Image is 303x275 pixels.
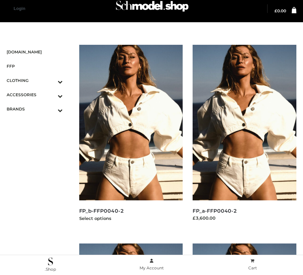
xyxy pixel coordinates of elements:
a: FP_a-FFP0040-2 [193,208,237,214]
button: Toggle Submenu [39,102,63,116]
a: FP_b-FFP0040-2 [79,208,124,214]
a: CLOTHINGToggle Submenu [7,73,63,88]
div: £3,600.00 [193,215,296,221]
a: ACCESSORIESToggle Submenu [7,88,63,102]
a: My Account [101,257,202,272]
span: ACCESSORIES [7,91,63,99]
a: £0.00 [274,9,286,13]
span: CLOTHING [7,77,63,84]
a: [DOMAIN_NAME] [7,45,63,59]
a: BRANDSToggle Submenu [7,102,63,116]
span: My Account [140,265,164,270]
button: Toggle Submenu [39,73,63,88]
button: Toggle Submenu [39,88,63,102]
span: FFP [7,62,63,70]
span: .Shop [45,267,56,272]
span: Cart [248,265,257,270]
span: [DOMAIN_NAME] [7,48,63,56]
a: Select options [79,216,111,221]
span: £ [274,8,277,13]
span: BRANDS [7,105,63,113]
bdi: 0.00 [274,8,286,13]
a: Login [14,6,25,11]
a: FFP [7,59,63,73]
img: .Shop [48,257,53,265]
a: Cart [202,257,303,272]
